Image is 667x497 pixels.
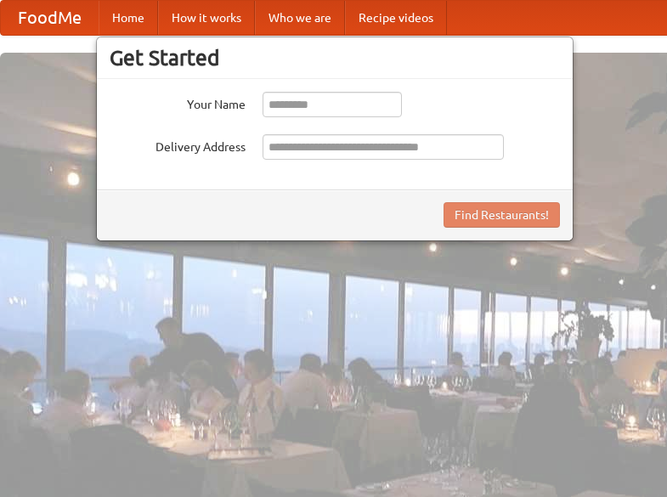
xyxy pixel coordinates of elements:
[345,1,447,35] a: Recipe videos
[444,202,560,228] button: Find Restaurants!
[255,1,345,35] a: Who we are
[110,134,246,155] label: Delivery Address
[110,92,246,113] label: Your Name
[110,45,560,71] h3: Get Started
[158,1,255,35] a: How it works
[99,1,158,35] a: Home
[1,1,99,35] a: FoodMe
